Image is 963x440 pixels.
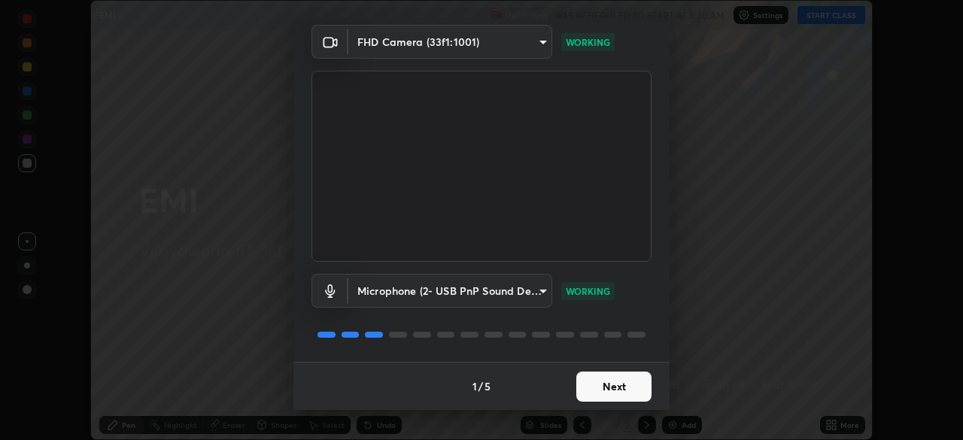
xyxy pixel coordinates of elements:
[348,274,552,308] div: FHD Camera (33f1:1001)
[566,35,610,49] p: WORKING
[485,378,491,394] h4: 5
[478,378,483,394] h4: /
[566,284,610,298] p: WORKING
[576,372,652,402] button: Next
[348,25,552,59] div: FHD Camera (33f1:1001)
[472,378,477,394] h4: 1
